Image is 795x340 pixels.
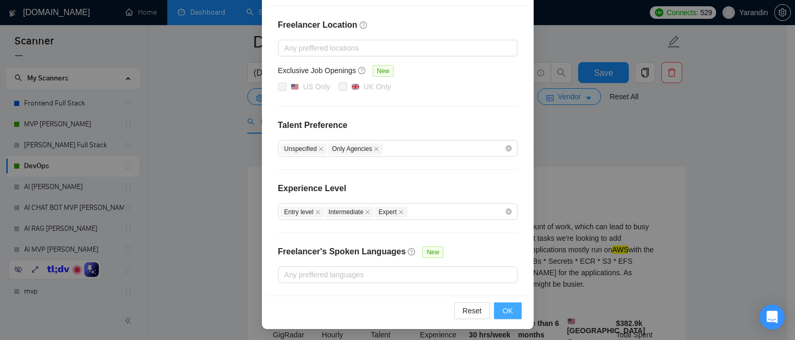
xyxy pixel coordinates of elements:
img: 🇬🇧 [352,83,359,90]
div: UK Only [364,81,391,92]
span: Unspecified [281,144,328,155]
span: close [398,209,404,215]
h4: Talent Preference [278,119,517,132]
span: question-circle [358,66,366,75]
span: Reset [463,305,482,316]
span: close [315,209,320,215]
button: OK [494,302,521,319]
button: Reset [454,302,490,319]
span: New [422,247,443,258]
span: New [373,65,394,77]
span: Expert [375,207,407,218]
span: close [365,209,370,215]
div: US Only [303,81,330,92]
span: question-circle [408,248,416,256]
span: close [318,146,324,151]
h4: Freelancer's Spoken Languages [278,245,406,258]
h5: Exclusive Job Openings [278,65,356,76]
span: Only Agencies [328,144,383,155]
span: close-circle [505,208,512,215]
span: close [374,146,379,151]
img: 🇺🇸 [291,83,298,90]
span: close-circle [505,145,512,151]
h4: Experience Level [278,182,347,195]
div: Open Intercom Messenger [759,304,785,330]
span: Intermediate [325,207,374,218]
h4: Freelancer Location [278,19,517,31]
span: question-circle [360,21,368,29]
span: OK [502,305,513,316]
span: Entry level [281,207,324,218]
